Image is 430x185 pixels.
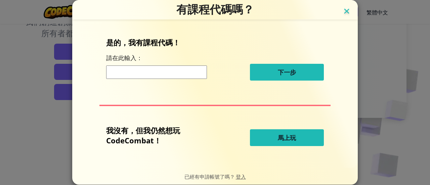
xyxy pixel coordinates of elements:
font: 馬上玩 [278,134,296,142]
font: 我沒有，但我仍然想玩 CodeCombat！ [106,125,180,145]
font: 有課程代碼嗎？ [176,3,254,16]
font: 是的，我有課程代碼！ [106,37,180,47]
font: 下一步 [278,68,296,76]
font: 已經有申請帳號了嗎？ [184,173,235,180]
img: 關閉圖示 [342,7,351,17]
font: 請在此輸入： [106,54,142,62]
button: 下一步 [250,64,324,81]
a: 登入 [236,173,246,180]
button: 馬上玩 [250,129,324,146]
